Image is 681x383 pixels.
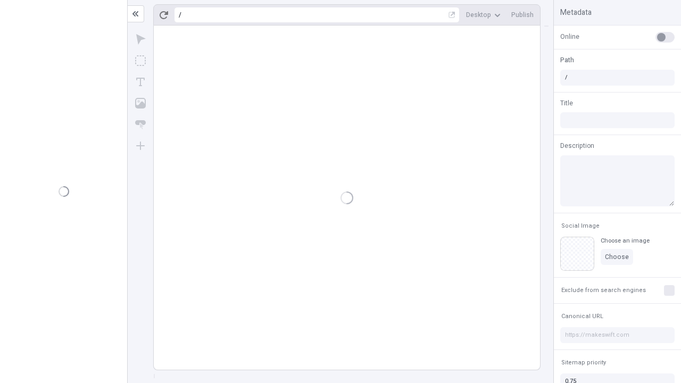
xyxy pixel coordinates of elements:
[601,237,650,245] div: Choose an image
[131,115,150,134] button: Button
[179,11,181,19] div: /
[466,11,491,19] span: Desktop
[561,222,600,230] span: Social Image
[462,7,505,23] button: Desktop
[559,284,648,297] button: Exclude from search engines
[601,249,633,265] button: Choose
[559,220,602,232] button: Social Image
[131,94,150,113] button: Image
[131,51,150,70] button: Box
[560,141,594,151] span: Description
[561,312,603,320] span: Canonical URL
[511,11,534,19] span: Publish
[559,310,605,323] button: Canonical URL
[605,253,629,261] span: Choose
[560,32,579,41] span: Online
[561,286,646,294] span: Exclude from search engines
[507,7,538,23] button: Publish
[560,327,675,343] input: https://makeswift.com
[560,55,574,65] span: Path
[560,98,573,108] span: Title
[561,359,606,367] span: Sitemap priority
[559,356,608,369] button: Sitemap priority
[131,72,150,91] button: Text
